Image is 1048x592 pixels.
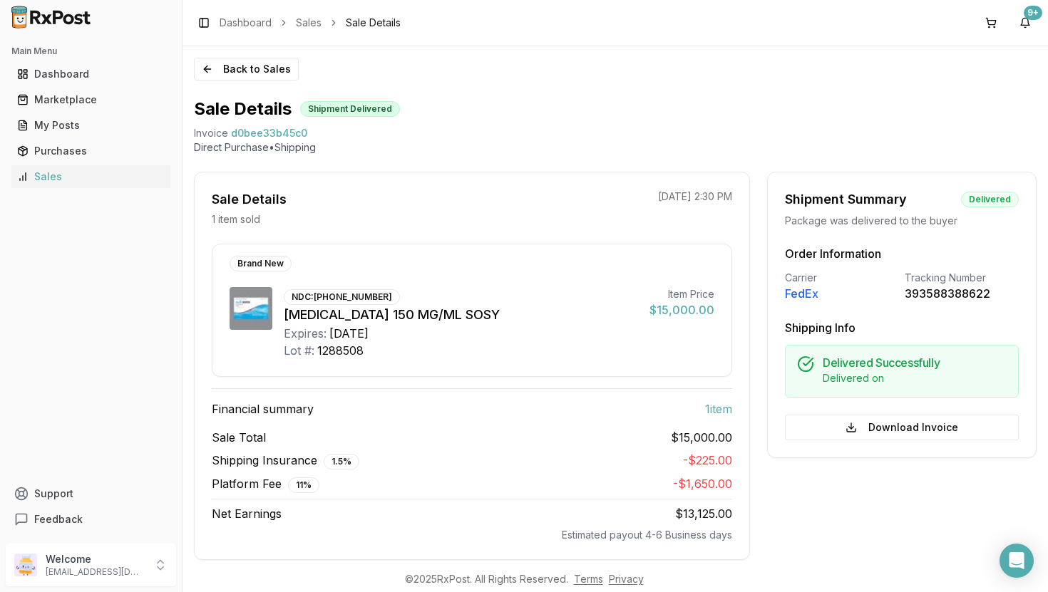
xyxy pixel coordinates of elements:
[785,285,899,302] div: FedEx
[300,101,400,117] div: Shipment Delivered
[785,214,1019,228] div: Package was delivered to the buyer
[11,87,170,113] a: Marketplace
[785,271,899,285] div: Carrier
[212,505,282,522] span: Net Earnings
[905,285,1019,302] div: 393588388622
[230,287,272,330] img: Skyrizi 150 MG/ML SOSY
[220,16,272,30] a: Dashboard
[284,305,638,325] div: [MEDICAL_DATA] 150 MG/ML SOSY
[6,140,176,162] button: Purchases
[6,63,176,85] button: Dashboard
[230,256,292,271] div: Brand New
[658,189,732,204] p: [DATE] 2:30 PM
[17,170,165,184] div: Sales
[17,144,165,158] div: Purchases
[46,566,145,578] p: [EMAIL_ADDRESS][DOMAIN_NAME]
[671,429,732,446] span: $15,000.00
[649,287,714,301] div: Item Price
[683,453,732,467] span: - $225.00
[212,452,359,469] span: Shipping Insurance
[194,58,299,81] button: Back to Sales
[212,189,287,209] div: Sale Details
[11,46,170,57] h2: Main Menu
[288,477,319,493] div: 11 %
[14,554,37,576] img: User avatar
[317,342,364,359] div: 1288508
[194,140,1037,155] p: Direct Purchase • Shipping
[609,573,644,585] a: Privacy
[785,319,1019,336] h3: Shipping Info
[17,118,165,133] div: My Posts
[905,271,1019,285] div: Tracking Number
[785,245,1019,262] h3: Order Information
[1024,6,1042,20] div: 9+
[194,126,228,140] div: Invoice
[6,114,176,137] button: My Posts
[34,512,83,526] span: Feedback
[11,113,170,138] a: My Posts
[649,301,714,318] div: $15,000.00
[6,88,176,111] button: Marketplace
[785,189,907,209] div: Shipment Summary
[324,454,359,469] div: 1.5 %
[296,16,322,30] a: Sales
[194,98,292,120] h1: Sale Details
[11,164,170,189] a: Sales
[17,67,165,81] div: Dashboard
[675,507,732,521] span: $13,125.00
[212,429,266,446] span: Sale Total
[212,400,314,417] span: Financial summary
[284,289,400,305] div: NDC: [PHONE_NUMBER]
[823,371,1007,385] div: Delivered on
[574,573,603,585] a: Terms
[212,528,732,542] div: Estimated payout 4-6 Business days
[673,477,732,491] span: - $1,650.00
[6,507,176,532] button: Feedback
[284,325,327,342] div: Expires:
[17,93,165,107] div: Marketplace
[11,61,170,87] a: Dashboard
[231,126,307,140] span: d0bee33b45c0
[823,357,1007,368] h5: Delivered Successfully
[6,165,176,188] button: Sales
[212,475,319,493] span: Platform Fee
[11,138,170,164] a: Purchases
[346,16,401,30] span: Sale Details
[6,481,176,507] button: Support
[329,325,369,342] div: [DATE]
[46,552,145,566] p: Welcome
[705,400,732,417] span: 1 item
[1014,11,1037,34] button: 9+
[1000,544,1034,578] div: Open Intercom Messenger
[212,212,260,227] p: 1 item sold
[284,342,314,359] div: Lot #:
[220,16,401,30] nav: breadcrumb
[961,192,1019,207] div: Delivered
[785,415,1019,440] button: Download Invoice
[6,6,97,28] img: RxPost Logo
